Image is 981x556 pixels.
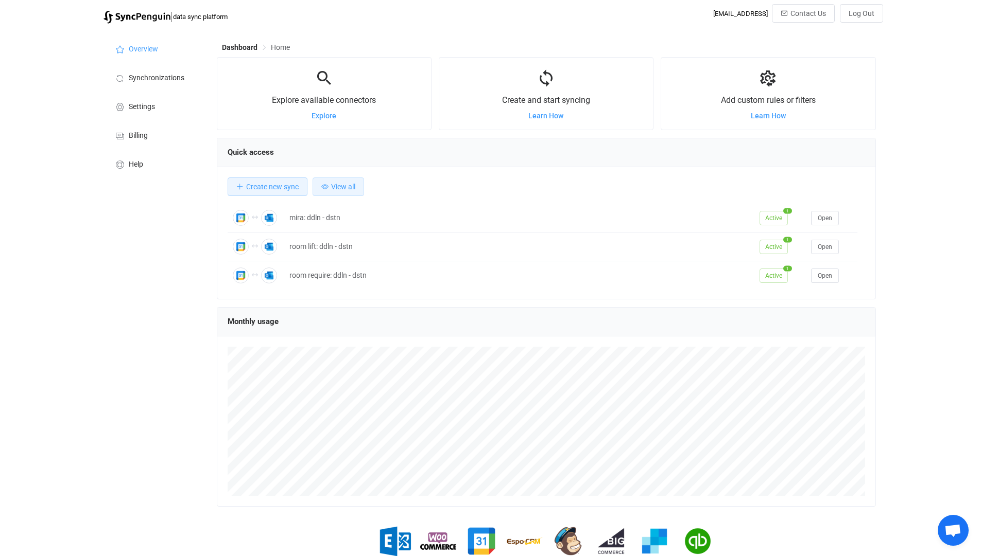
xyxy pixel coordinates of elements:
[272,95,376,105] span: Explore available connectors
[938,515,969,546] div: Open chat
[811,271,839,279] a: Open
[104,34,206,63] a: Overview
[811,268,839,283] button: Open
[173,13,228,21] span: data sync platform
[790,9,826,17] span: Contact Us
[261,267,277,283] img: Outlook Calendar Meetings
[751,112,786,120] a: Learn How
[104,9,228,24] a: |data sync platform
[840,4,883,23] button: Log Out
[760,211,788,225] span: Active
[811,211,839,225] button: Open
[104,63,206,92] a: Synchronizations
[104,149,206,178] a: Help
[233,239,249,255] img: Google Calendar Meetings
[760,268,788,283] span: Active
[129,103,155,111] span: Settings
[721,95,816,105] span: Add custom rules or filters
[261,210,277,226] img: Outlook Calendar Meetings
[284,241,754,253] div: room lift: ddln - dstn
[811,213,839,222] a: Open
[818,272,832,279] span: Open
[228,148,274,157] span: Quick access
[312,112,336,120] a: Explore
[228,177,307,196] button: Create new sync
[271,43,290,51] span: Home
[129,160,143,169] span: Help
[104,11,170,24] img: syncpenguin.svg
[713,10,768,17] div: [EMAIL_ADDRESS]
[233,210,249,226] img: Google Calendar Meetings
[849,9,874,17] span: Log Out
[783,208,792,213] span: 1
[129,132,148,140] span: Billing
[222,43,257,51] span: Dashboard
[284,270,754,281] div: room require: ddln - dstn
[313,177,364,196] button: View all
[104,120,206,149] a: Billing
[104,92,206,120] a: Settings
[331,183,355,191] span: View all
[528,112,563,120] a: Learn How
[246,183,299,191] span: Create new sync
[233,267,249,283] img: Google Calendar Meetings
[261,239,277,255] img: Outlook Calendar Meetings
[170,9,173,24] span: |
[818,243,832,250] span: Open
[811,242,839,250] a: Open
[783,265,792,271] span: 1
[129,74,184,82] span: Synchronizations
[772,4,835,23] button: Contact Us
[818,214,832,222] span: Open
[783,237,792,242] span: 1
[284,212,754,224] div: mira: ddln - dstn
[760,240,788,254] span: Active
[129,45,158,53] span: Overview
[502,95,590,105] span: Create and start syncing
[222,44,290,51] div: Breadcrumb
[228,317,279,326] span: Monthly usage
[811,240,839,254] button: Open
